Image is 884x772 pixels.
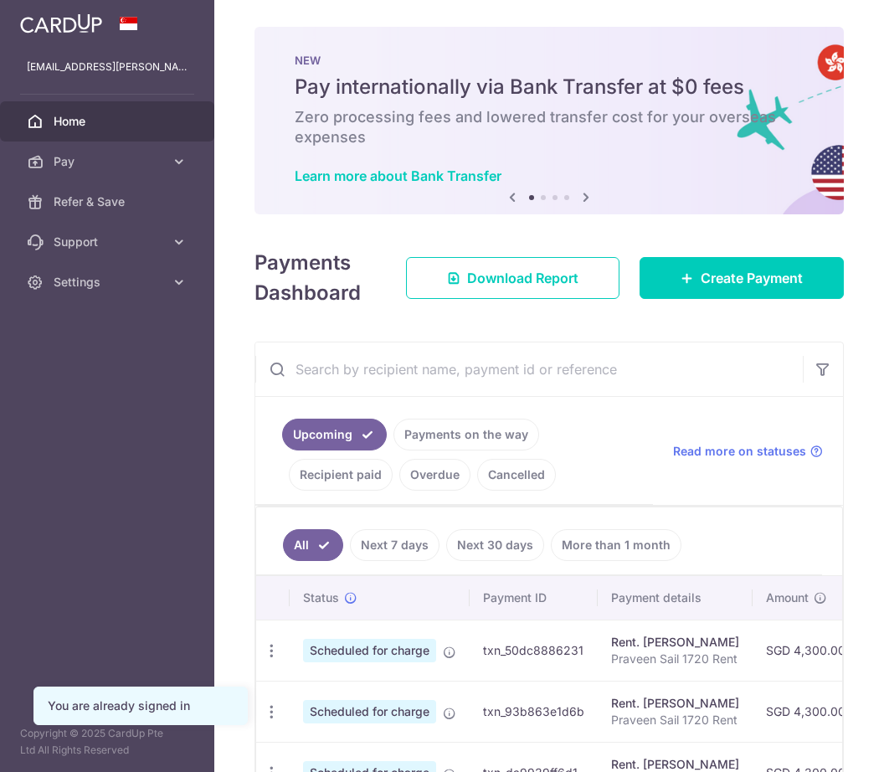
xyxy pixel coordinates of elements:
[20,13,102,33] img: CardUp
[673,443,823,460] a: Read more on statuses
[295,54,804,67] p: NEW
[399,459,470,491] a: Overdue
[477,459,556,491] a: Cancelled
[640,257,844,299] a: Create Payment
[295,74,804,100] h5: Pay internationally via Bank Transfer at $0 fees
[406,257,619,299] a: Download Report
[611,634,739,651] div: Rent. [PERSON_NAME]
[673,443,806,460] span: Read more on statuses
[470,576,598,620] th: Payment ID
[54,193,164,210] span: Refer & Save
[753,620,859,681] td: SGD 4,300.00
[295,107,804,147] h6: Zero processing fees and lowered transfer cost for your overseas expenses
[48,697,234,714] div: You are already signed in
[446,529,544,561] a: Next 30 days
[303,589,339,606] span: Status
[701,268,803,288] span: Create Payment
[303,639,436,662] span: Scheduled for charge
[254,248,376,308] h4: Payments Dashboard
[393,419,539,450] a: Payments on the way
[598,576,753,620] th: Payment details
[54,274,164,291] span: Settings
[283,529,343,561] a: All
[282,419,387,450] a: Upcoming
[467,268,578,288] span: Download Report
[54,234,164,250] span: Support
[289,459,393,491] a: Recipient paid
[303,700,436,723] span: Scheduled for charge
[27,59,188,75] p: [EMAIL_ADDRESS][PERSON_NAME][DOMAIN_NAME]
[470,620,598,681] td: txn_50dc8886231
[54,153,164,170] span: Pay
[611,695,739,712] div: Rent. [PERSON_NAME]
[611,651,739,667] p: Praveen Sail 1720 Rent
[254,27,844,214] img: Bank transfer banner
[54,113,164,130] span: Home
[350,529,439,561] a: Next 7 days
[295,167,501,184] a: Learn more about Bank Transfer
[255,342,803,396] input: Search by recipient name, payment id or reference
[753,681,859,742] td: SGD 4,300.00
[611,712,739,728] p: Praveen Sail 1720 Rent
[470,681,598,742] td: txn_93b863e1d6b
[766,589,809,606] span: Amount
[551,529,681,561] a: More than 1 month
